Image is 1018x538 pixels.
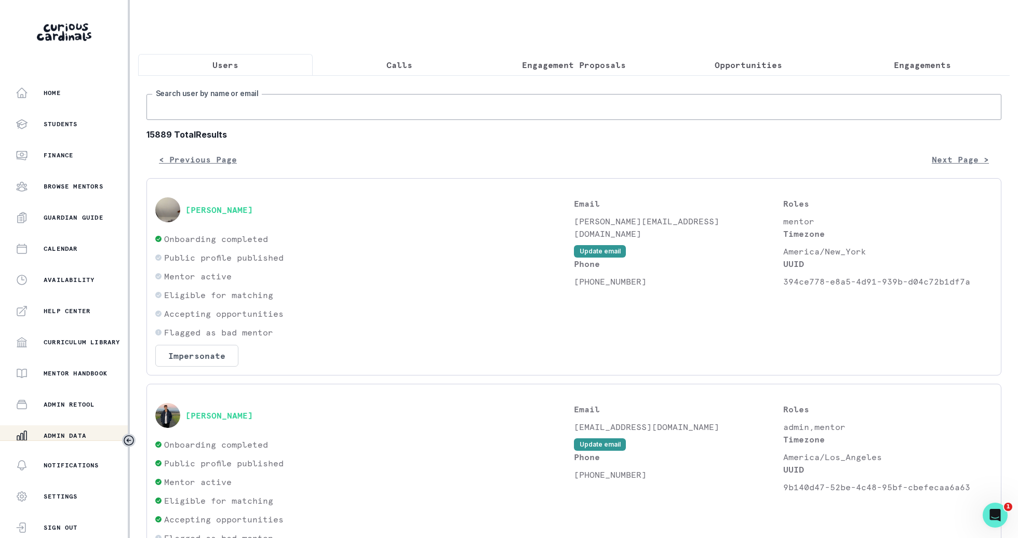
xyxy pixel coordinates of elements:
p: Calls [386,59,412,71]
button: Update email [574,245,626,258]
p: Accepting opportunities [164,513,284,526]
span: 1 [1004,503,1012,511]
p: Engagements [894,59,951,71]
p: admin,mentor [783,421,993,433]
button: [PERSON_NAME] [185,410,253,421]
p: 9b140d47-52be-4c48-95bf-cbefecaa6a63 [783,481,993,493]
p: Mentor active [164,270,232,283]
p: 394ce778-e8a5-4d91-939b-d04c72b1df7a [783,275,993,288]
button: Toggle sidebar [122,434,136,447]
p: Notifications [44,461,99,469]
p: Accepting opportunities [164,307,284,320]
p: America/Los_Angeles [783,451,993,463]
p: Engagement Proposals [522,59,626,71]
p: Availability [44,276,95,284]
p: Roles [783,197,993,210]
p: mentor [783,215,993,227]
p: America/New_York [783,245,993,258]
button: Next Page > [919,149,1001,170]
p: Opportunities [715,59,782,71]
p: Mentor Handbook [44,369,108,378]
img: Curious Cardinals Logo [37,23,91,41]
p: Onboarding completed [164,438,268,451]
button: Update email [574,438,626,451]
p: [PERSON_NAME][EMAIL_ADDRESS][DOMAIN_NAME] [574,215,783,240]
p: Flagged as bad mentor [164,326,273,339]
p: Mentor active [164,476,232,488]
b: 15889 Total Results [146,128,1001,141]
p: UUID [783,463,993,476]
p: Onboarding completed [164,233,268,245]
p: Help Center [44,307,90,315]
p: Settings [44,492,78,501]
p: Public profile published [164,251,284,264]
button: [PERSON_NAME] [185,205,253,215]
p: Guardian Guide [44,213,103,222]
p: Email [574,403,783,415]
p: Admin Data [44,432,86,440]
p: [PHONE_NUMBER] [574,468,783,481]
p: UUID [783,258,993,270]
p: Eligible for matching [164,494,273,507]
p: Browse Mentors [44,182,103,191]
p: Timezone [783,227,993,240]
p: Email [574,197,783,210]
p: [EMAIL_ADDRESS][DOMAIN_NAME] [574,421,783,433]
p: Users [212,59,238,71]
p: Timezone [783,433,993,446]
p: Eligible for matching [164,289,273,301]
p: Curriculum Library [44,338,120,346]
p: Finance [44,151,73,159]
button: < Previous Page [146,149,249,170]
p: Public profile published [164,457,284,469]
p: Phone [574,258,783,270]
p: Calendar [44,245,78,253]
p: [PHONE_NUMBER] [574,275,783,288]
iframe: Intercom live chat [983,503,1008,528]
button: Impersonate [155,345,238,367]
p: Roles [783,403,993,415]
p: Home [44,89,61,97]
p: Students [44,120,78,128]
p: Sign Out [44,523,78,532]
p: Phone [574,451,783,463]
p: Admin Retool [44,400,95,409]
